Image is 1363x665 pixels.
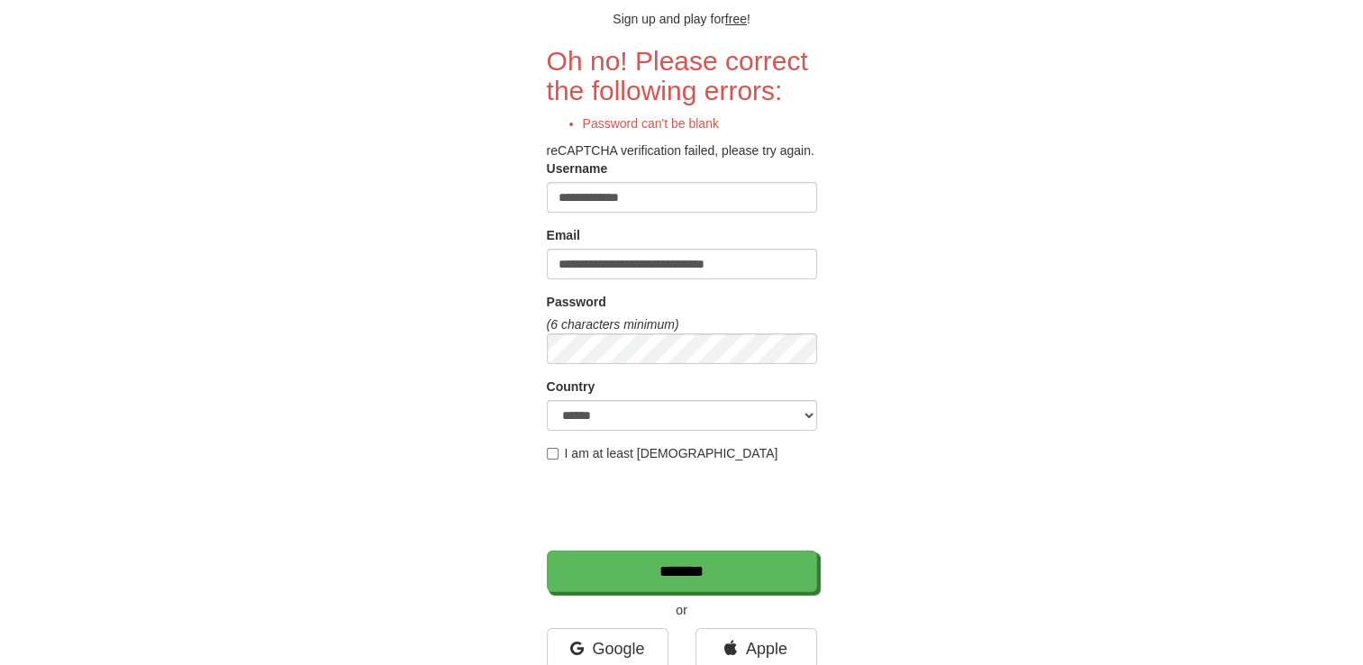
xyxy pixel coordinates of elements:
[547,46,817,592] form: reCAPTCHA verification failed, please try again.
[725,12,747,26] u: free
[547,46,817,105] h2: Oh no! Please correct the following errors:
[547,293,606,311] label: Password
[547,378,595,396] label: Country
[547,448,559,460] input: I am at least [DEMOGRAPHIC_DATA]
[547,226,580,244] label: Email
[547,317,679,332] em: (6 characters minimum)
[547,159,608,178] label: Username
[547,444,778,462] label: I am at least [DEMOGRAPHIC_DATA]
[547,471,821,542] iframe: reCAPTCHA
[583,114,817,132] li: Password can't be blank
[547,601,817,619] p: or
[547,10,817,28] p: Sign up and play for !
